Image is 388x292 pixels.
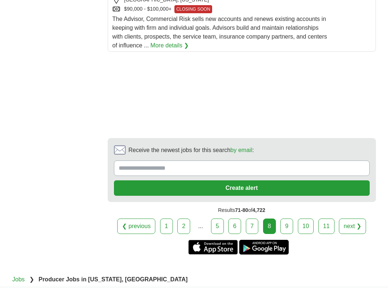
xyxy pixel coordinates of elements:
[228,219,241,234] a: 6
[38,276,188,282] strong: Producer Jobs in [US_STATE], [GEOGRAPHIC_DATA]
[177,219,190,234] a: 2
[235,207,248,213] span: 71-80
[108,58,376,132] iframe: Ads by Google
[230,147,252,153] a: by email
[318,219,335,234] a: 11
[12,276,25,282] a: Jobs
[112,5,329,13] div: $90,000 - $100,000+
[298,219,314,234] a: 10
[339,219,366,234] a: next ❯
[188,240,238,255] a: Get the iPhone app
[151,41,189,50] a: More details ❯
[129,146,254,155] span: Receive the newest jobs for this search :
[174,5,212,13] span: CLOSING SOON
[263,219,276,234] div: 8
[112,16,327,48] span: The Advisor, Commercial Risk sells new accounts and renews existing accounts in keeping with firm...
[252,207,265,213] span: 4,722
[117,219,155,234] a: ❮ previous
[160,219,173,234] a: 1
[193,219,208,234] div: ...
[239,240,289,255] a: Get the Android app
[108,202,376,219] div: Results of
[211,219,224,234] a: 5
[246,219,259,234] a: 7
[280,219,293,234] a: 9
[114,180,370,196] button: Create alert
[29,276,34,282] span: ❯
